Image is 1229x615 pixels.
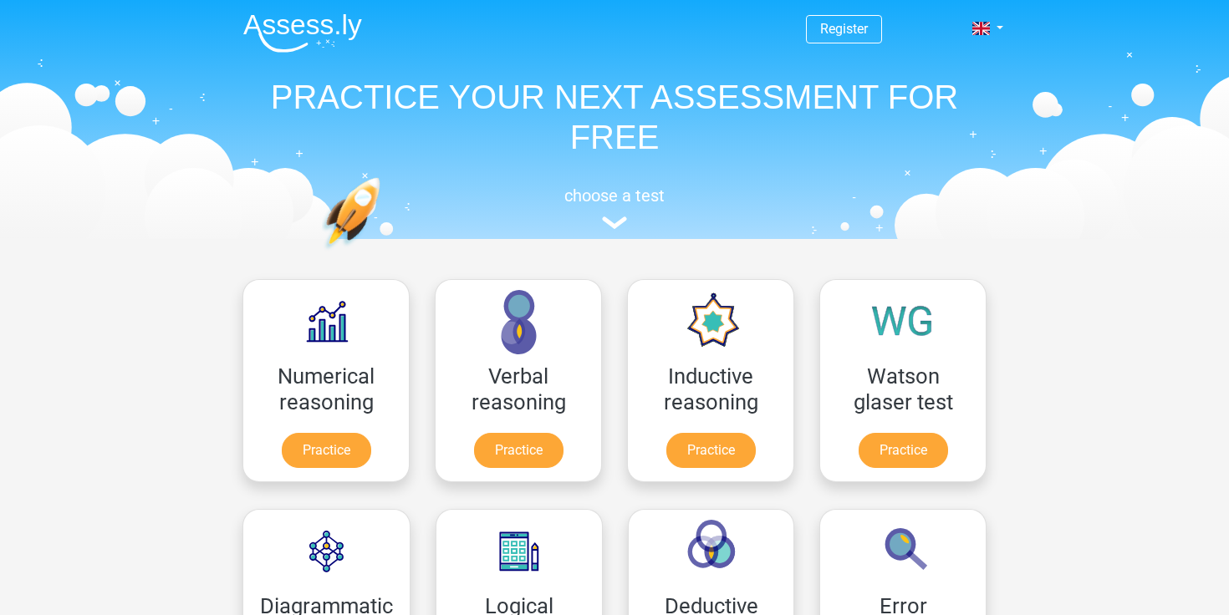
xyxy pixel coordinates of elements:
[820,21,868,37] a: Register
[282,433,371,468] a: Practice
[322,177,445,328] img: practice
[230,186,999,230] a: choose a test
[666,433,756,468] a: Practice
[230,77,999,157] h1: PRACTICE YOUR NEXT ASSESSMENT FOR FREE
[474,433,564,468] a: Practice
[602,216,627,229] img: assessment
[230,186,999,206] h5: choose a test
[243,13,362,53] img: Assessly
[859,433,948,468] a: Practice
